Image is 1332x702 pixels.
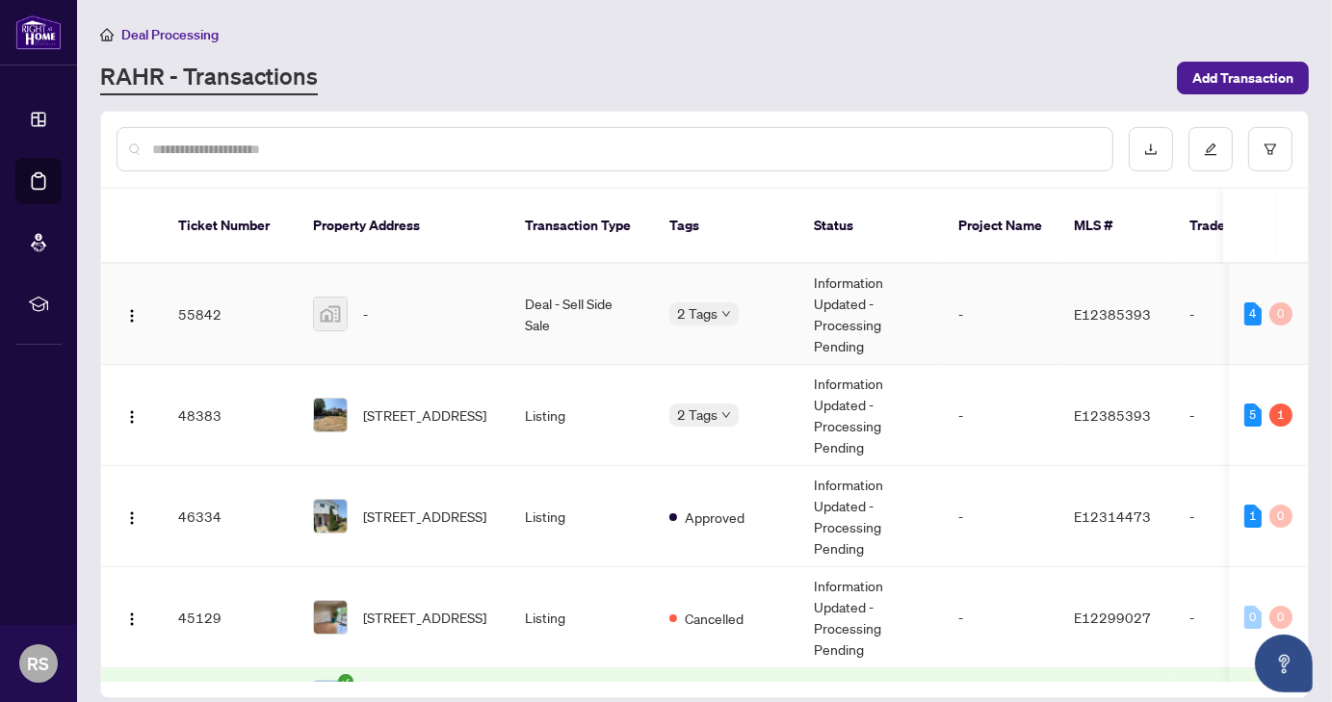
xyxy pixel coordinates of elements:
img: Logo [124,510,140,526]
img: thumbnail-img [314,500,347,533]
button: edit [1188,127,1233,171]
td: - [1174,567,1309,668]
span: edit [1204,143,1217,156]
span: [STREET_ADDRESS] [363,404,486,426]
div: 4 [1244,302,1262,325]
td: - [943,567,1058,668]
span: RS [28,650,50,677]
th: Ticket Number [163,189,298,264]
span: E12385393 [1074,305,1151,323]
span: - [363,303,368,325]
button: Logo [117,299,147,329]
span: filter [1264,143,1277,156]
button: download [1129,127,1173,171]
td: 46334 [163,466,298,567]
span: check-circle [338,674,353,689]
span: down [721,309,731,319]
td: Information Updated - Processing Pending [798,365,943,466]
td: - [943,264,1058,365]
td: - [1174,466,1309,567]
img: Logo [124,308,140,324]
div: 0 [1244,606,1262,629]
td: - [1174,365,1309,466]
span: [STREET_ADDRESS] [363,607,486,628]
td: Deal - Sell Side Sale [509,264,654,365]
span: down [721,410,731,420]
th: Transaction Type [509,189,654,264]
button: filter [1248,127,1293,171]
button: Logo [117,400,147,430]
span: E12299027 [1074,609,1151,626]
td: Listing [509,567,654,668]
td: Information Updated - Processing Pending [798,466,943,567]
th: Trade Number [1174,189,1309,264]
img: thumbnail-img [314,601,347,634]
th: Status [798,189,943,264]
th: Property Address [298,189,509,264]
span: E12314473 [1074,507,1151,525]
button: Logo [117,501,147,532]
td: Information Updated - Processing Pending [798,567,943,668]
span: 2 Tags [677,403,718,426]
div: 0 [1269,302,1293,325]
img: thumbnail-img [314,399,347,431]
td: - [1174,264,1309,365]
td: 48383 [163,365,298,466]
div: 0 [1269,505,1293,528]
span: [STREET_ADDRESS] [363,506,486,527]
img: thumbnail-img [314,298,347,330]
td: - [943,466,1058,567]
td: - [943,365,1058,466]
a: RAHR - Transactions [100,61,318,95]
div: 1 [1244,505,1262,528]
span: download [1144,143,1158,156]
button: Add Transaction [1177,62,1309,94]
img: Logo [124,611,140,627]
td: Listing [509,466,654,567]
img: Logo [124,409,140,425]
div: 1 [1269,403,1293,427]
div: 0 [1269,606,1293,629]
td: Information Updated - Processing Pending [798,264,943,365]
span: Add Transaction [1192,63,1293,93]
th: MLS # [1058,189,1174,264]
div: 5 [1244,403,1262,427]
span: home [100,28,114,41]
span: 2 Tags [677,302,718,325]
td: Listing [509,365,654,466]
td: 55842 [163,264,298,365]
span: E12385393 [1074,406,1151,424]
span: Cancelled [685,608,744,629]
img: logo [15,14,62,50]
span: Approved [685,507,744,528]
span: Deal Processing [121,26,219,43]
button: Logo [117,602,147,633]
td: 45129 [163,567,298,668]
th: Project Name [943,189,1058,264]
th: Tags [654,189,798,264]
button: Open asap [1255,635,1313,692]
